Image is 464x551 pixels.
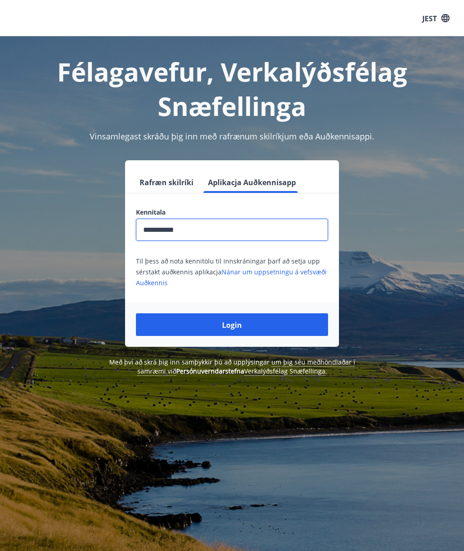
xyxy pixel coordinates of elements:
font: Aplikacja Auðkennisapp [208,177,296,187]
button: JEST [419,10,453,27]
font: Til þess að nota kennitölu til innskráningar þarf að setja upp sérstakt auðkennis aplikacja [136,257,320,276]
a: Persónuverndarstefna [176,367,244,375]
font: Rafræn skilríki [140,177,193,187]
a: Nánar um uppsetningu á vefsvæði Auðkennis [136,268,327,287]
font: . [325,367,327,375]
font: Login [222,320,242,330]
font: Kennitala [136,208,165,216]
font: Með því að skrá þig inn samþykkir þú að upplýsingar [109,358,270,366]
font: Vinsamlegast skráðu þig inn með rafrænum skilríkjum eða Auðkennisappi. [90,131,374,142]
button: Login [136,313,328,336]
font: JEST [422,13,437,23]
font: Félagavefur, Verkalýðsfélag Snæfellinga [57,54,407,123]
